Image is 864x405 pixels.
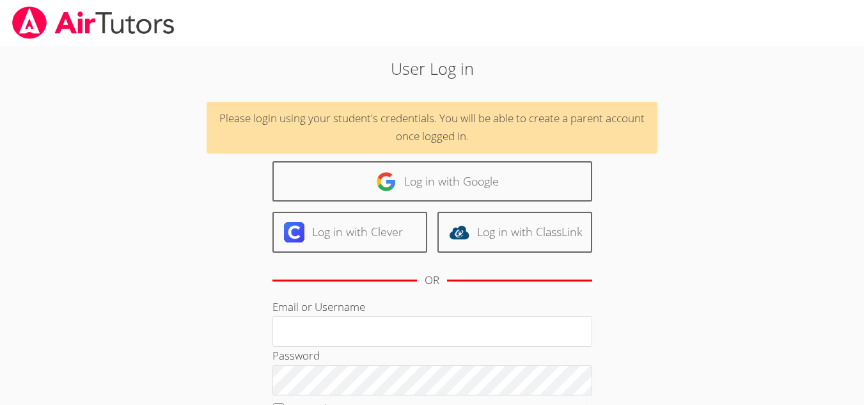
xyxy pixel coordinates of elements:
img: clever-logo-6eab21bc6e7a338710f1a6ff85c0baf02591cd810cc4098c63d3a4b26e2feb20.svg [284,222,304,242]
div: OR [425,271,439,290]
img: google-logo-50288ca7cdecda66e5e0955fdab243c47b7ad437acaf1139b6f446037453330a.svg [376,171,397,192]
img: airtutors_banner-c4298cdbf04f3fff15de1276eac7730deb9818008684d7c2e4769d2f7ddbe033.png [11,6,176,39]
a: Log in with Clever [272,212,427,252]
a: Log in with ClassLink [437,212,592,252]
div: Please login using your student's credentials. You will be able to create a parent account once l... [207,102,658,154]
img: classlink-logo-d6bb404cc1216ec64c9a2012d9dc4662098be43eaf13dc465df04b49fa7ab582.svg [449,222,469,242]
h2: User Log in [199,56,666,81]
a: Log in with Google [272,161,592,202]
label: Email or Username [272,299,365,314]
label: Password [272,348,320,363]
